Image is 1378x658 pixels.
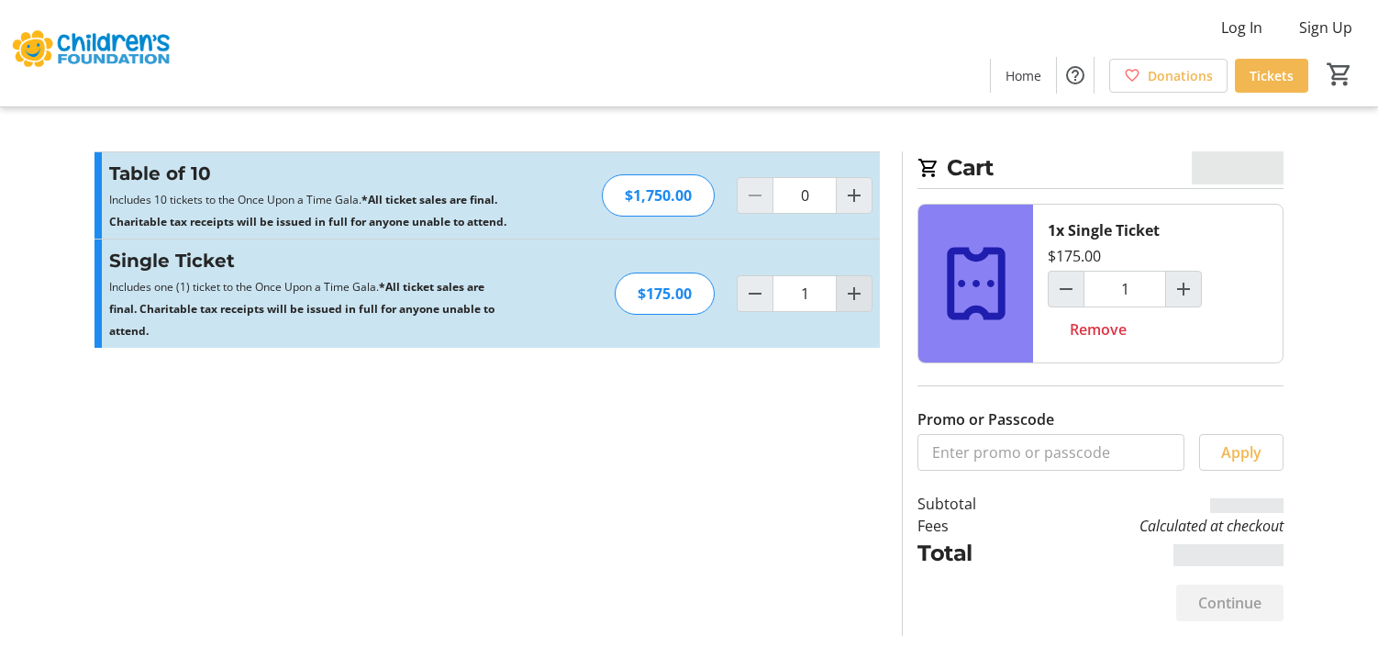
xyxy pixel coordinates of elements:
a: Donations [1109,59,1228,93]
a: Tickets [1235,59,1308,93]
span: Includes 10 tickets to the Once Upon a Time Gala. [109,192,361,207]
button: Cart [1323,58,1356,91]
span: CA$0.00 [1192,151,1284,184]
button: Decrement by one [738,276,772,311]
div: $175.00 [1048,245,1101,267]
span: Apply [1221,441,1261,463]
h3: Table of 10 [109,160,510,187]
td: Total [917,537,1024,570]
input: Table of 10 Quantity [772,177,837,214]
img: The Children's Foundation of Guelph and Wellington's Logo [11,7,174,99]
button: Increment by one [1166,272,1201,307]
h3: Single Ticket [109,247,510,274]
span: Log In [1221,17,1262,39]
button: Log In [1206,13,1277,42]
input: Enter promo or passcode [917,434,1184,471]
div: $175.00 [615,273,715,315]
input: Single Ticket Quantity [1084,271,1166,307]
button: Decrement by one [1049,272,1084,307]
h2: Cart [917,151,1284,189]
span: Sign Up [1299,17,1352,39]
button: Increment by one [837,178,872,213]
span: Donations [1148,66,1213,85]
td: Subtotal [917,493,1024,515]
span: Tickets [1250,66,1294,85]
span: Includes one (1) ticket to the Once Upon a Time Gala. [109,279,379,295]
button: Apply [1199,434,1284,471]
strong: *All ticket sales are final. Charitable tax receipts will be issued in full for anyone unable to ... [109,279,495,339]
button: Help [1057,57,1094,94]
button: Remove [1048,311,1149,348]
label: Promo or Passcode [917,408,1054,430]
div: $1,750.00 [602,174,715,217]
span: Home [1006,66,1041,85]
div: 1x Single Ticket [1048,219,1160,241]
span: Remove [1070,318,1127,340]
button: Increment by one [837,276,872,311]
input: Single Ticket Quantity [772,275,837,312]
a: Home [991,59,1056,93]
td: Fees [917,515,1024,537]
td: Calculated at checkout [1024,515,1284,537]
button: Sign Up [1284,13,1367,42]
